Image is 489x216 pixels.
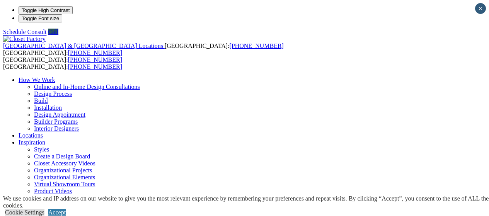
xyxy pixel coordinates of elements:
[19,139,45,146] a: Inspiration
[3,56,122,70] span: [GEOGRAPHIC_DATA]: [GEOGRAPHIC_DATA]:
[34,146,49,153] a: Styles
[34,97,48,104] a: Build
[34,181,95,187] a: Virtual Showroom Tours
[34,153,90,160] a: Create a Design Board
[34,125,79,132] a: Interior Designers
[3,43,284,56] span: [GEOGRAPHIC_DATA]: [GEOGRAPHIC_DATA]:
[3,43,163,49] span: [GEOGRAPHIC_DATA] & [GEOGRAPHIC_DATA] Locations
[34,111,85,118] a: Design Appointment
[34,160,95,167] a: Closet Accessory Videos
[34,118,78,125] a: Builder Programs
[229,43,283,49] a: [PHONE_NUMBER]
[48,209,66,216] a: Accept
[3,195,489,209] div: We use cookies and IP address on our website to give you the most relevant experience by remember...
[34,174,95,180] a: Organizational Elements
[19,14,62,22] button: Toggle Font size
[68,56,122,63] a: [PHONE_NUMBER]
[68,63,122,70] a: [PHONE_NUMBER]
[34,167,92,173] a: Organizational Projects
[48,29,58,35] a: Call
[3,36,46,43] img: Closet Factory
[475,3,486,14] button: Close
[34,83,140,90] a: Online and In-Home Design Consultations
[5,209,44,216] a: Cookie Settings
[3,29,46,35] a: Schedule Consult
[3,43,165,49] a: [GEOGRAPHIC_DATA] & [GEOGRAPHIC_DATA] Locations
[22,7,70,13] span: Toggle High Contrast
[19,132,43,139] a: Locations
[34,104,62,111] a: Installation
[34,188,72,194] a: Product Videos
[19,6,73,14] button: Toggle High Contrast
[68,49,122,56] a: [PHONE_NUMBER]
[34,195,65,201] a: Look Books
[34,90,72,97] a: Design Process
[22,15,59,21] span: Toggle Font size
[19,77,55,83] a: How We Work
